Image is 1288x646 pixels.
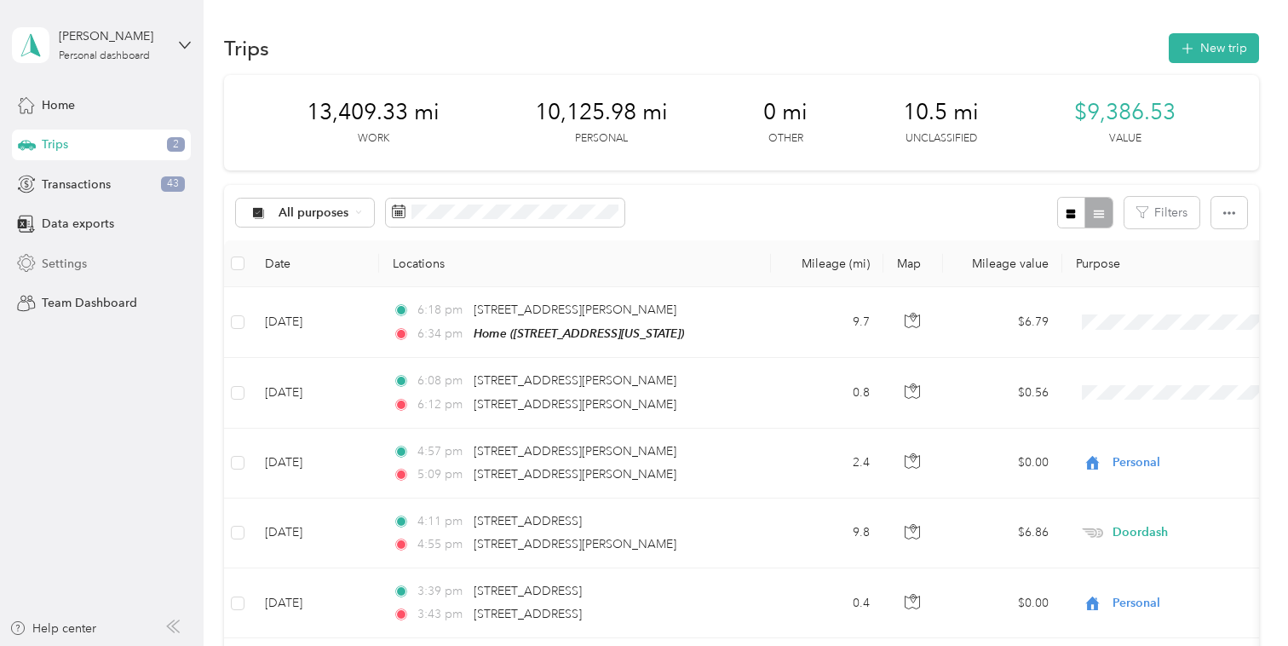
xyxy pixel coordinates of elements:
span: Personal [1113,594,1268,613]
span: 0 mi [763,99,808,126]
span: Personal [1113,453,1268,472]
span: [STREET_ADDRESS] [474,607,582,621]
h1: Trips [224,39,269,57]
iframe: Everlance-gr Chat Button Frame [1193,551,1288,646]
button: New trip [1169,33,1259,63]
span: 6:34 pm [417,325,466,343]
span: [STREET_ADDRESS][PERSON_NAME] [474,444,676,459]
span: Home ([STREET_ADDRESS][US_STATE]) [474,326,684,340]
span: Data exports [42,215,114,233]
td: 9.8 [771,499,883,568]
p: Work [358,131,389,147]
button: Filters [1124,197,1199,228]
span: 2 [167,137,185,153]
img: Legacy Icon [Doordash] [1082,528,1103,538]
button: Help center [9,620,96,637]
th: Mileage (mi) [771,240,883,287]
span: 4:57 pm [417,442,466,461]
span: All purposes [279,207,349,219]
td: 0.8 [771,358,883,428]
span: Doordash [1113,523,1268,542]
span: 43 [161,176,185,192]
td: $6.79 [943,287,1062,358]
th: Date [251,240,379,287]
td: $0.00 [943,568,1062,638]
span: 6:08 pm [417,372,466,390]
span: [STREET_ADDRESS][PERSON_NAME] [474,397,676,412]
span: [STREET_ADDRESS][PERSON_NAME] [474,467,676,482]
td: 2.4 [771,429,883,499]
span: 5:09 pm [417,465,466,484]
td: [DATE] [251,499,379,568]
span: Team Dashboard [42,294,137,312]
span: [STREET_ADDRESS] [474,584,582,598]
span: 6:12 pm [417,395,466,414]
span: Home [42,96,75,114]
td: $0.00 [943,429,1062,499]
span: 6:18 pm [417,301,466,320]
th: Locations [379,240,771,287]
p: Value [1109,131,1141,147]
span: 4:11 pm [417,512,466,531]
div: [PERSON_NAME] [59,27,165,45]
th: Mileage value [943,240,1062,287]
span: Transactions [42,176,111,193]
span: Settings [42,255,87,273]
span: Trips [42,136,68,153]
span: [STREET_ADDRESS][PERSON_NAME] [474,303,676,317]
span: 3:43 pm [417,605,466,624]
span: 4:55 pm [417,535,466,554]
span: 10,125.98 mi [535,99,668,126]
span: 10.5 mi [903,99,979,126]
span: $9,386.53 [1074,99,1176,126]
span: [STREET_ADDRESS][PERSON_NAME] [474,373,676,388]
td: 0.4 [771,568,883,638]
td: [DATE] [251,429,379,499]
span: [STREET_ADDRESS] [474,514,582,528]
div: Personal dashboard [59,51,150,61]
td: [DATE] [251,358,379,428]
p: Other [768,131,803,147]
th: Map [883,240,943,287]
p: Personal [575,131,628,147]
span: 3:39 pm [417,582,466,601]
td: $0.56 [943,358,1062,428]
td: [DATE] [251,568,379,638]
td: $6.86 [943,499,1062,568]
span: [STREET_ADDRESS][PERSON_NAME] [474,537,676,551]
td: 9.7 [771,287,883,358]
span: 13,409.33 mi [307,99,440,126]
td: [DATE] [251,287,379,358]
p: Unclassified [906,131,977,147]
